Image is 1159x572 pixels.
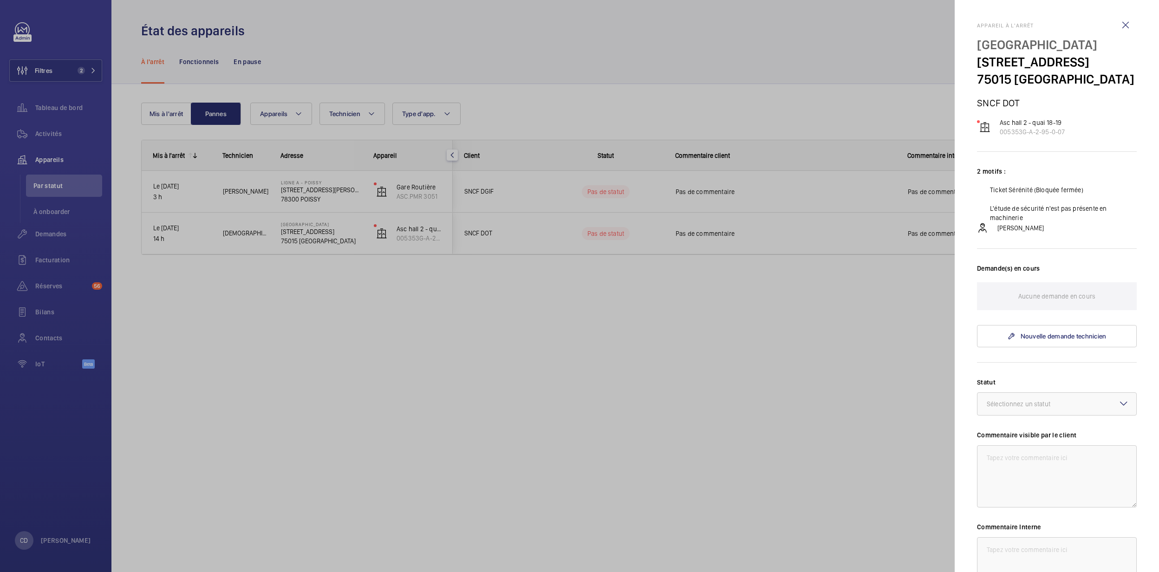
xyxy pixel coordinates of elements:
p: [PERSON_NAME] [997,223,1044,233]
p: 2 motifs : [977,167,1137,176]
h2: Appareil à l'arrêt [977,22,1137,29]
p: Asc hall 2 - quai 18-19 [1000,118,1065,127]
label: Commentaire visible par le client [977,430,1137,440]
p: 75015 [GEOGRAPHIC_DATA] [977,71,1137,88]
p: 005353G-A-2-95-0-07 [1000,127,1065,136]
p: Aucune demande en cours [1018,282,1095,310]
label: Commentaire Interne [977,522,1137,532]
img: elevator.svg [979,122,990,133]
div: Sélectionnez un statut [987,399,1074,409]
label: Statut [977,377,1137,387]
h3: Demande(s) en cours [977,264,1137,282]
p: L'étude de sécurité n'est pas présente en machinerie [990,204,1137,222]
p: Ticket Sérénité (Bloquée fermée) [990,185,1083,195]
p: [STREET_ADDRESS] [977,53,1137,71]
p: SNCF DOT [977,97,1137,109]
a: Nouvelle demande technicien [977,325,1137,347]
p: [GEOGRAPHIC_DATA] [977,36,1137,53]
